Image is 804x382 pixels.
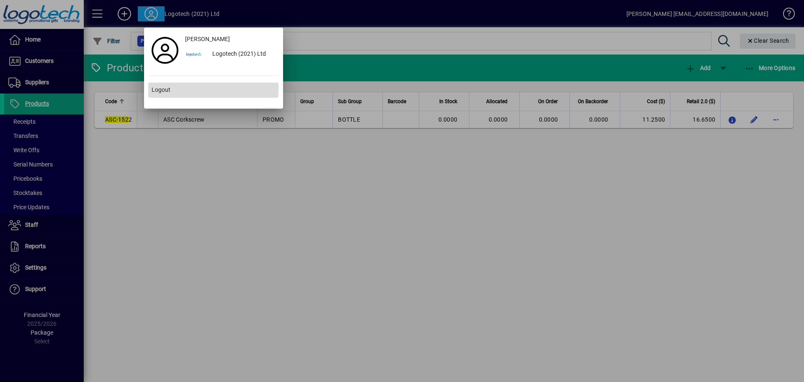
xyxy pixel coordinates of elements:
button: Logotech (2021) Ltd [182,47,279,62]
div: Logotech (2021) Ltd [206,47,279,62]
span: Logout [152,86,170,94]
a: Profile [148,43,182,58]
button: Logout [148,83,279,98]
span: [PERSON_NAME] [185,35,230,44]
a: [PERSON_NAME] [182,32,279,47]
